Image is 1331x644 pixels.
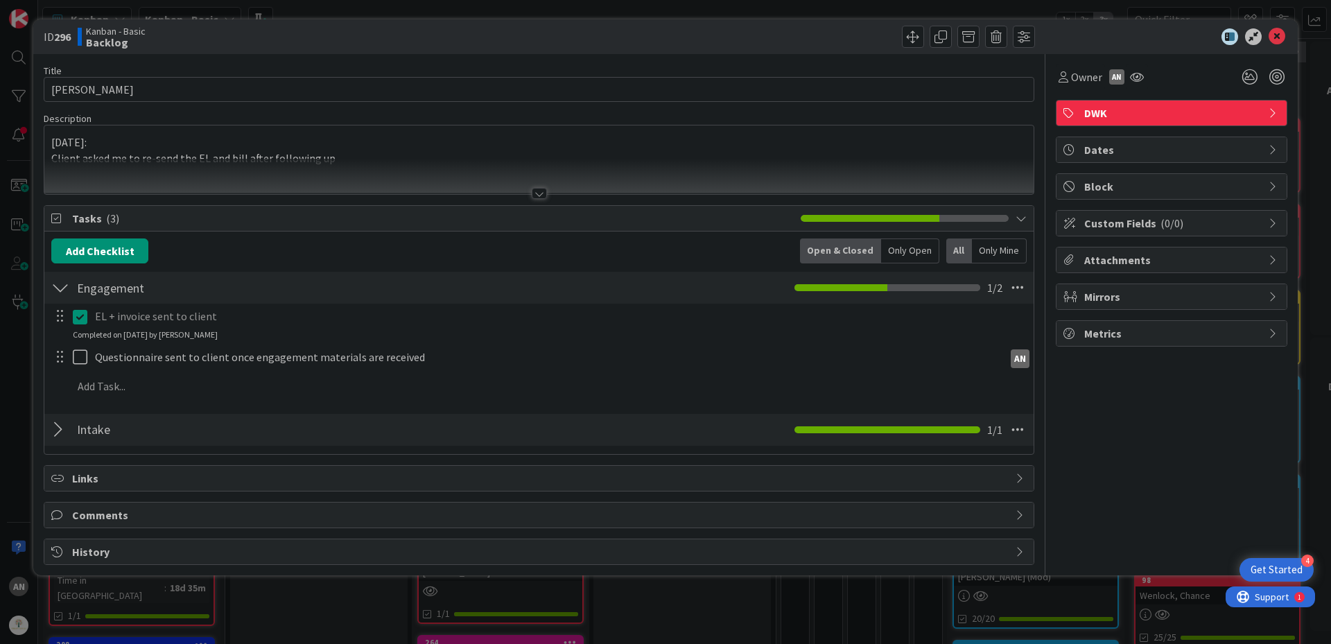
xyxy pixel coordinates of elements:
[106,211,119,225] span: ( 3 )
[72,6,76,17] div: 1
[946,238,972,263] div: All
[1071,69,1102,85] span: Owner
[72,543,1009,560] span: History
[72,470,1009,487] span: Links
[1084,252,1262,268] span: Attachments
[1251,563,1303,577] div: Get Started
[72,507,1009,523] span: Comments
[1084,178,1262,195] span: Block
[51,150,1027,166] p: Client asked me to re-send the EL and bill after following up
[95,349,998,365] p: Questionnaire sent to client once engagement materials are received
[54,30,71,44] b: 296
[44,77,1034,102] input: type card name here...
[51,238,148,263] button: Add Checklist
[51,134,1027,150] p: [DATE]:
[1301,555,1314,567] div: 4
[86,26,146,37] span: Kanban - Basic
[1011,349,1029,368] div: AN
[1084,215,1262,232] span: Custom Fields
[987,279,1002,296] span: 1 / 2
[1084,288,1262,305] span: Mirrors
[73,329,218,341] div: Completed on [DATE] by [PERSON_NAME]
[44,28,71,45] span: ID
[1109,69,1124,85] div: AN
[987,421,1002,438] span: 1 / 1
[1160,216,1183,230] span: ( 0/0 )
[95,308,1024,324] p: EL + invoice sent to client
[881,238,939,263] div: Only Open
[44,64,62,77] label: Title
[72,275,384,300] input: Add Checklist...
[72,210,794,227] span: Tasks
[29,2,63,19] span: Support
[1239,558,1314,582] div: Open Get Started checklist, remaining modules: 4
[1084,141,1262,158] span: Dates
[972,238,1027,263] div: Only Mine
[72,417,384,442] input: Add Checklist...
[800,238,881,263] div: Open & Closed
[1084,105,1262,121] span: DWK
[44,112,92,125] span: Description
[86,37,146,48] b: Backlog
[1084,325,1262,342] span: Metrics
